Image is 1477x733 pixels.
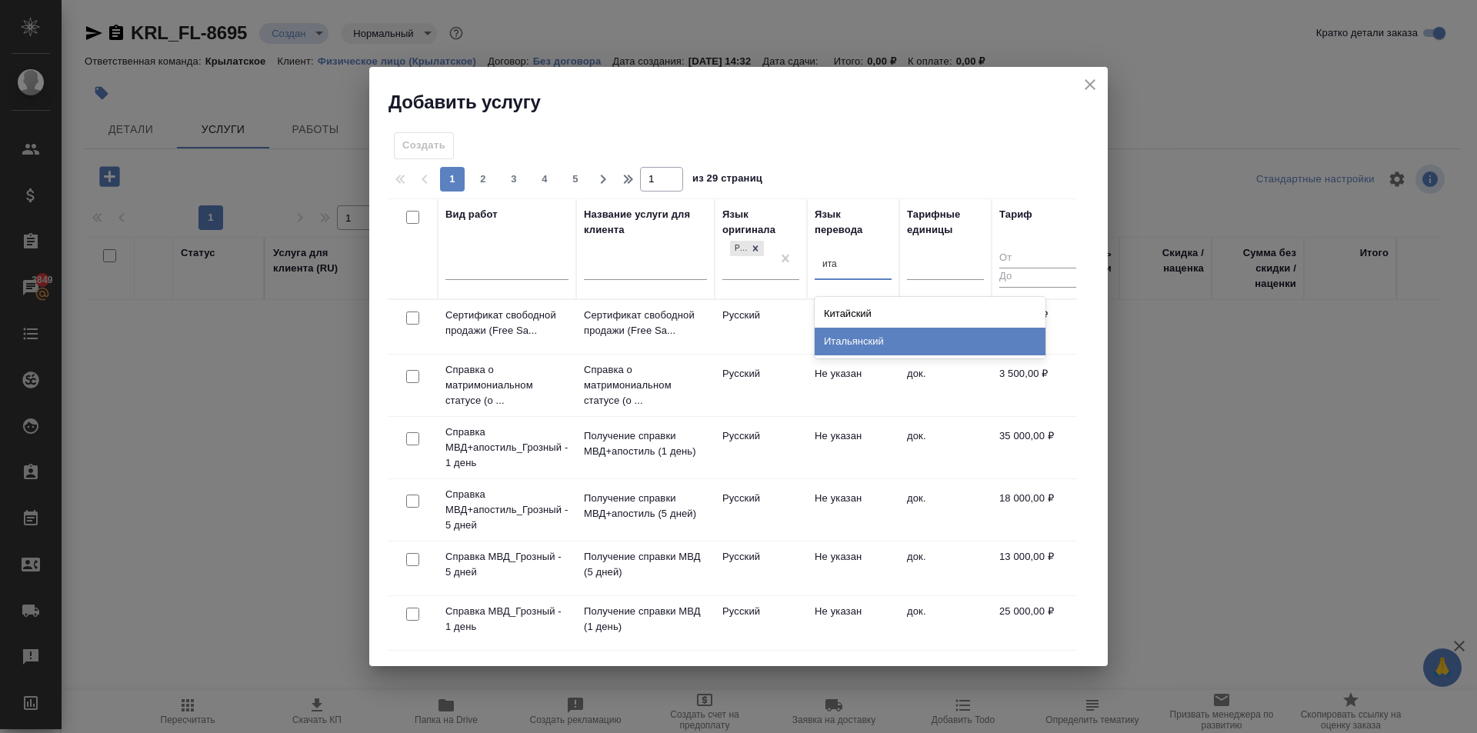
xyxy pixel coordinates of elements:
[815,328,1045,355] div: Итальянский
[715,541,807,595] td: Русский
[471,172,495,187] span: 2
[992,651,1084,705] td: 3,45 ₽
[715,596,807,650] td: Русский
[445,308,568,338] p: Сертификат свободной продажи (Free Sa...
[445,604,568,635] p: Справка МВД_Грозный - 1 день
[999,207,1032,222] div: Тариф
[992,541,1084,595] td: 13 000,00 ₽
[899,541,992,595] td: док.
[815,207,892,238] div: Язык перевода
[899,483,992,537] td: док.
[445,207,498,222] div: Вид работ
[584,658,707,689] p: Перевод Стандарт с Русского на Англий...
[445,425,568,471] p: Справка МВД+апостиль_Грозный - 1 день
[815,300,1045,328] div: Китайский
[728,239,765,258] div: Русский
[502,172,526,187] span: 3
[992,483,1084,537] td: 18 000,00 ₽
[715,300,807,354] td: Русский
[715,651,807,705] td: Русский
[807,651,899,705] td: Английский
[715,358,807,412] td: Русский
[584,362,707,408] p: Справка о матримониальном статусе (о ...
[722,207,799,238] div: Язык оригинала
[584,604,707,635] p: Получение справки МВД (1 день)
[584,428,707,459] p: Получение справки МВД+апостиль (1 день)
[445,487,568,533] p: Справка МВД+апостиль_Грозный - 5 дней
[584,207,707,238] div: Название услуги для клиента
[532,167,557,192] button: 4
[992,421,1084,475] td: 35 000,00 ₽
[807,300,899,354] td: Не указан
[563,172,588,187] span: 5
[388,90,1108,115] h2: Добавить услугу
[899,651,992,705] td: слово
[445,658,568,674] p: Перевод Стандарт
[584,308,707,338] p: Сертификат свободной продажи (Free Sa...
[445,549,568,580] p: Справка МВД_Грозный - 5 дней
[899,421,992,475] td: док.
[992,596,1084,650] td: 25 000,00 ₽
[715,421,807,475] td: Русский
[532,172,557,187] span: 4
[899,358,992,412] td: док.
[992,358,1084,412] td: 3 500,00 ₽
[807,596,899,650] td: Не указан
[999,249,1076,268] input: От
[563,167,588,192] button: 5
[730,241,747,257] div: Русский
[807,358,899,412] td: Не указан
[1079,73,1102,96] button: close
[715,483,807,537] td: Русский
[807,541,899,595] td: Не указан
[584,491,707,521] p: Получение справки МВД+апостиль (5 дней)
[692,169,762,192] span: из 29 страниц
[471,167,495,192] button: 2
[807,421,899,475] td: Не указан
[899,596,992,650] td: док.
[502,167,526,192] button: 3
[999,268,1076,287] input: До
[807,483,899,537] td: Не указан
[445,362,568,408] p: Справка о матримониальном статусе (о ...
[584,549,707,580] p: Получение справки МВД (5 дней)
[907,207,984,238] div: Тарифные единицы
